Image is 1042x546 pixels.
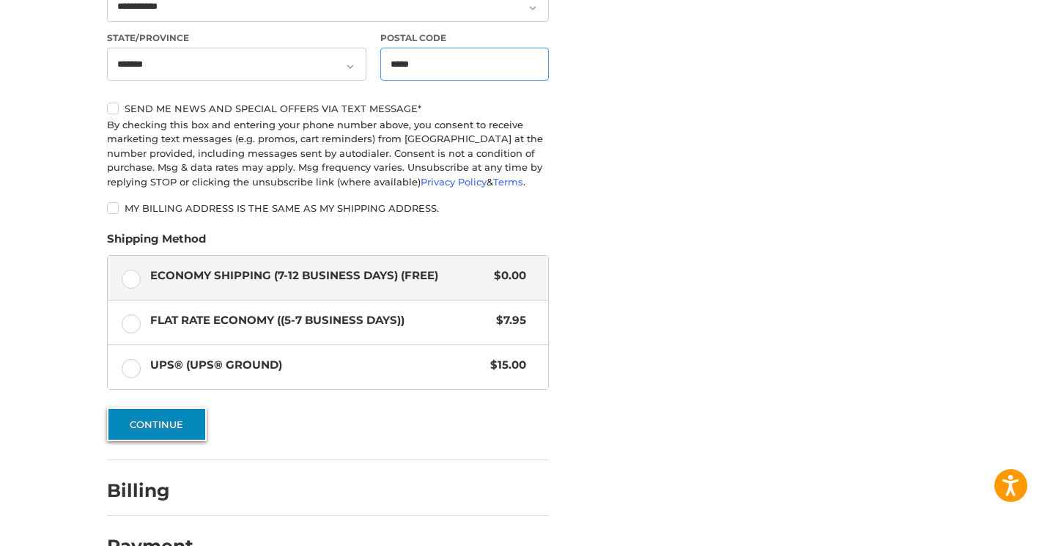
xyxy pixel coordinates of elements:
label: My billing address is the same as my shipping address. [107,202,549,214]
iframe: Google Customer Reviews [921,506,1042,546]
label: State/Province [107,32,366,45]
span: $15.00 [484,357,527,374]
div: By checking this box and entering your phone number above, you consent to receive marketing text ... [107,118,549,190]
h2: Billing [107,479,193,502]
span: $0.00 [487,268,527,284]
span: Flat Rate Economy ((5-7 Business Days)) [150,312,489,329]
label: Postal Code [380,32,549,45]
span: UPS® (UPS® Ground) [150,357,484,374]
button: Continue [107,407,207,441]
a: Privacy Policy [421,176,487,188]
span: Economy Shipping (7-12 Business Days) (Free) [150,268,487,284]
span: $7.95 [489,312,527,329]
label: Send me news and special offers via text message* [107,103,549,114]
a: Terms [493,176,523,188]
legend: Shipping Method [107,231,206,254]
